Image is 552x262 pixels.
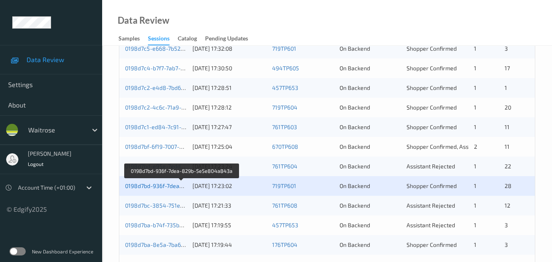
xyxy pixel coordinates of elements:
span: Shopper Confirmed, Assistant Confirmed [407,143,512,150]
a: 0198d7bc-3854-751e-9c1e-04511483f354 [125,202,235,209]
span: Shopper Confirmed [407,123,457,130]
span: Shopper Confirmed [407,84,457,91]
a: 0198d7ba-b74f-735b-a5a3-6d158cece7bd [125,222,235,228]
a: 719TP604 [272,104,297,111]
a: Sessions [148,33,178,45]
div: [DATE] 17:28:12 [192,103,266,112]
span: Shopper Confirmed [407,241,457,248]
div: On Backend [340,241,401,249]
span: 1 [474,104,476,111]
a: 0198d7c4-b7f7-7ab7-b323-4ad1f9d53d9b [125,65,234,72]
div: On Backend [340,143,401,151]
span: 20 [505,104,511,111]
a: 719TP601 [272,45,296,52]
span: 11 [505,143,510,150]
div: [DATE] 17:19:55 [192,221,266,229]
span: 28 [505,182,512,189]
span: 1 [474,202,476,209]
span: 1 [474,241,476,248]
div: [DATE] 17:32:08 [192,45,266,53]
span: Shopper Confirmed [407,104,457,111]
span: 3 [505,45,508,52]
span: Assistant Rejected [407,222,455,228]
a: 761TP604 [272,163,297,170]
a: 494TP605 [272,65,299,72]
a: 761TP608 [272,202,297,209]
span: Shopper Confirmed [407,65,457,72]
span: 1 [474,222,476,228]
span: 11 [505,123,510,130]
div: On Backend [340,182,401,190]
a: 457TP653 [272,84,298,91]
a: 0198d7bd-936f-7dea-829b-5e5e804a843a [125,182,239,189]
span: Shopper Confirmed [407,45,457,52]
a: 670TP608 [272,143,298,150]
span: 12 [505,202,510,209]
span: 1 [474,45,476,52]
a: 0198d7c1-ed84-7c91-b67e-573c71b2054f [125,123,233,130]
a: Catalog [178,33,205,45]
div: On Backend [340,123,401,131]
div: [DATE] 17:28:51 [192,84,266,92]
a: 457TP653 [272,222,298,228]
span: 22 [505,163,511,170]
div: Catalog [178,34,197,45]
span: Assistant Rejected [407,202,455,209]
div: On Backend [340,84,401,92]
span: 1 [474,123,476,130]
a: Pending Updates [205,33,256,45]
span: 1 [474,84,476,91]
div: [DATE] 17:23:02 [192,182,266,190]
a: Samples [118,33,148,45]
a: 0198d7ba-8e5a-7ba6-9fed-c570e0473c4b [125,241,236,248]
a: 0198d7c5-e668-7b52-96ca-6667dd43de4d [125,45,238,52]
div: Data Review [118,16,169,25]
div: [DATE] 17:27:47 [192,123,266,131]
span: Assistant Rejected [407,163,455,170]
span: Shopper Confirmed [407,182,457,189]
span: 17 [505,65,510,72]
span: 2 [474,143,477,150]
div: On Backend [340,103,401,112]
a: 761TP603 [272,123,297,130]
span: 1 [474,65,476,72]
a: 0198d7c2-e4d8-7bd6-919e-15cfa7920d3c [125,84,234,91]
div: [DATE] 17:30:50 [192,64,266,72]
span: 1 [474,182,476,189]
div: Sessions [148,34,170,45]
a: 719TP601 [272,182,296,189]
a: 0198d7c2-4c6c-71a9-8434-cf8b767112a5 [125,104,234,111]
div: [DATE] 17:25:04 [192,143,266,151]
div: On Backend [340,45,401,53]
a: 176TP604 [272,241,297,248]
div: On Backend [340,202,401,210]
span: 3 [505,241,508,248]
a: 0198d7bd-e95e-7edd-910c-7b153f4b3fe3 [125,163,233,170]
div: On Backend [340,221,401,229]
div: Samples [118,34,140,45]
div: On Backend [340,162,401,170]
div: Pending Updates [205,34,248,45]
div: [DATE] 17:21:33 [192,202,266,210]
div: [DATE] 17:23:24 [192,162,266,170]
a: 0198d7bf-6f19-7007-9c6b-c1a89632bf92 [125,143,232,150]
span: 1 [474,163,476,170]
span: 3 [505,222,508,228]
span: 1 [505,84,507,91]
div: On Backend [340,64,401,72]
div: [DATE] 17:19:44 [192,241,266,249]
